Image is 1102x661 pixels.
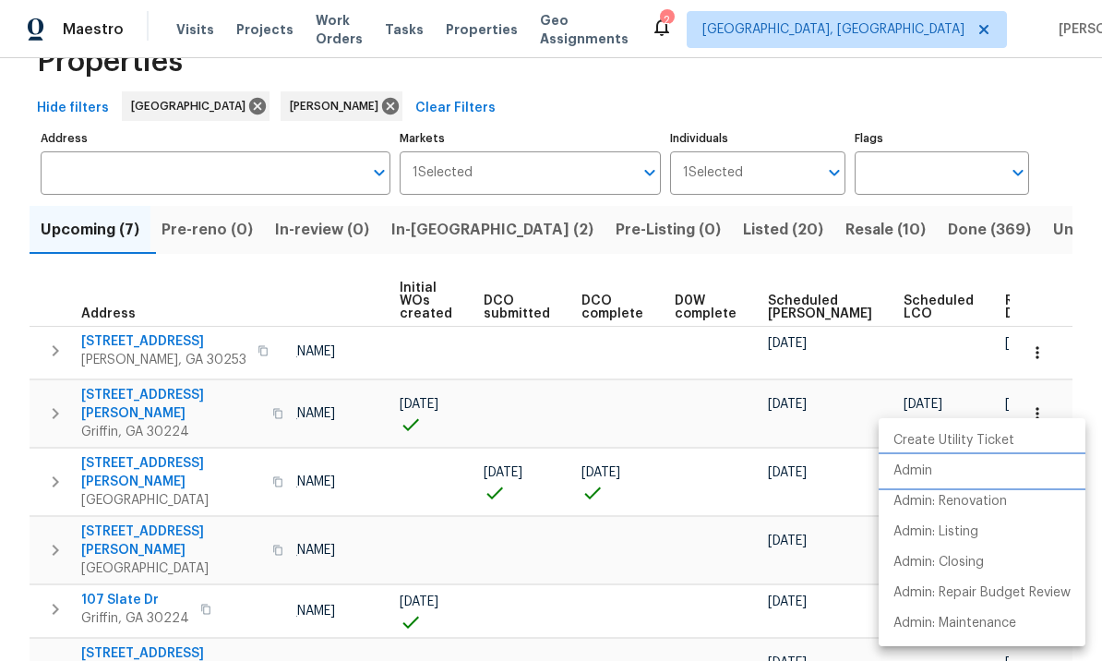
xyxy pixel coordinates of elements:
[893,614,1016,633] p: Admin: Maintenance
[893,431,1014,451] p: Create Utility Ticket
[893,462,932,481] p: Admin
[893,523,978,542] p: Admin: Listing
[893,492,1007,511] p: Admin: Renovation
[893,583,1071,603] p: Admin: Repair Budget Review
[893,553,984,572] p: Admin: Closing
